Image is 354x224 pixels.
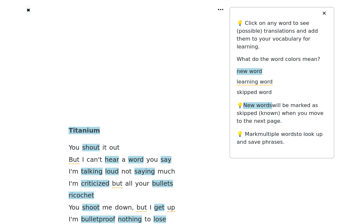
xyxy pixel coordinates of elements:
[128,156,144,164] span: word
[26,5,31,15] button: ✖
[72,215,78,224] span: m
[72,168,78,176] span: m
[70,168,72,176] span: '
[82,156,84,164] span: I
[82,204,100,212] span: shoot
[122,156,126,164] span: a
[102,204,112,212] span: me
[100,156,102,164] span: t
[69,204,79,212] span: You
[152,180,173,188] span: bullets
[105,156,119,164] span: hear
[115,204,132,212] span: down
[105,168,119,176] span: loud
[118,215,142,224] span: nothing
[237,56,327,62] h6: What do the word colors mean?
[98,156,100,164] span: '
[243,102,272,109] span: New words
[135,180,149,188] span: your
[81,180,109,188] span: criticized
[82,144,100,152] span: shout
[237,102,327,125] p: 💡 will be marked as skipped (known) when you move to the next page.
[145,215,151,224] span: to
[67,21,182,85] iframe: David Guetta - Titanium ft. Sia (Official Video)
[102,144,107,152] span: it
[318,8,330,19] button: ✕
[70,215,72,224] span: '
[70,180,72,188] span: '
[237,89,272,96] span: skipped word
[109,144,119,152] span: out
[72,180,78,188] span: m
[154,204,165,212] span: get
[121,168,131,176] span: not
[81,168,102,176] span: talking
[258,131,297,137] span: multiple words
[69,127,100,135] span: Titanium
[161,156,171,164] span: say
[69,180,70,188] span: I
[237,79,273,85] span: learning word
[69,144,79,152] span: You
[134,168,155,176] span: saying
[153,215,166,224] span: lose
[125,180,132,188] span: all
[69,192,94,200] span: ricochet
[237,19,327,51] p: 💡 Click on any word to see (possible) translations and add them to your vocabulary for learning.
[237,68,262,75] span: new word
[158,168,175,176] span: much
[81,215,115,224] span: bulletproof
[69,156,79,164] span: But
[167,204,175,212] span: up
[69,215,70,224] span: I
[87,156,98,164] span: can
[136,204,147,212] span: but
[146,156,158,164] span: you
[237,130,327,146] p: 💡 Mark to look up and save phrases.
[112,180,123,188] span: but
[132,204,134,212] span: ,
[149,204,151,212] span: I
[69,168,70,176] span: I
